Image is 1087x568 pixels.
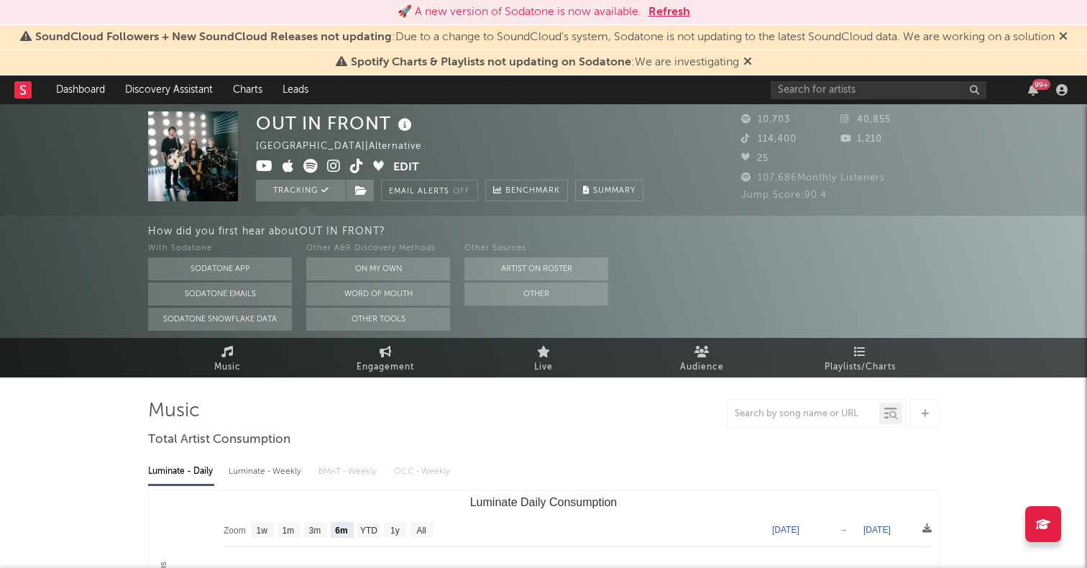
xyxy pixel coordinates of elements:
[309,526,321,536] text: 3m
[728,408,879,420] input: Search by song name or URL
[306,308,450,331] button: Other Tools
[470,496,618,508] text: Luminate Daily Consumption
[224,526,246,536] text: Zoom
[743,57,752,68] span: Dismiss
[505,183,560,200] span: Benchmark
[623,338,781,377] a: Audience
[534,359,553,376] span: Live
[148,283,292,306] button: Sodatone Emails
[148,257,292,280] button: Sodatone App
[416,526,426,536] text: All
[839,525,848,535] text: →
[256,111,416,135] div: OUT IN FRONT
[741,191,827,200] span: Jump Score: 90.4
[680,359,724,376] span: Audience
[741,173,885,183] span: 107,686 Monthly Listeners
[741,115,790,124] span: 10,703
[863,525,891,535] text: [DATE]
[223,75,272,104] a: Charts
[772,525,799,535] text: [DATE]
[35,32,392,43] span: SoundCloud Followers + New SoundCloud Releases not updating
[351,57,739,68] span: : We are investigating
[35,32,1055,43] span: : Due to a change to SoundCloud's system, Sodatone is not updating to the latest SoundCloud data....
[1059,32,1068,43] span: Dismiss
[485,180,568,201] a: Benchmark
[825,359,896,376] span: Playlists/Charts
[306,240,450,257] div: Other A&R Discovery Methods
[1028,84,1038,96] button: 99+
[593,187,636,195] span: Summary
[306,338,464,377] a: Engagement
[398,4,641,21] div: 🚀 A new version of Sodatone is now available.
[257,526,268,536] text: 1w
[306,283,450,306] button: Word Of Mouth
[648,4,690,21] button: Refresh
[464,240,608,257] div: Other Sources
[771,81,986,99] input: Search for artists
[283,526,295,536] text: 1m
[229,459,304,484] div: Luminate - Weekly
[393,159,419,177] button: Edit
[1032,79,1050,90] div: 99 +
[115,75,223,104] a: Discovery Assistant
[360,526,377,536] text: YTD
[46,75,115,104] a: Dashboard
[148,223,1087,240] div: How did you first hear about OUT IN FRONT ?
[390,526,400,536] text: 1y
[464,338,623,377] a: Live
[781,338,939,377] a: Playlists/Charts
[741,134,797,144] span: 114,400
[256,180,346,201] button: Tracking
[575,180,643,201] button: Summary
[214,359,241,376] span: Music
[381,180,478,201] button: Email AlertsOff
[741,154,769,163] span: 25
[453,188,470,196] em: Off
[148,459,214,484] div: Luminate - Daily
[148,240,292,257] div: With Sodatone
[357,359,414,376] span: Engagement
[272,75,318,104] a: Leads
[464,257,608,280] button: Artist on Roster
[148,338,306,377] a: Music
[840,134,882,144] span: 1,210
[464,283,608,306] button: Other
[256,138,438,155] div: [GEOGRAPHIC_DATA] | Alternative
[351,57,631,68] span: Spotify Charts & Playlists not updating on Sodatone
[335,526,347,536] text: 6m
[840,115,891,124] span: 40,855
[306,257,450,280] button: On My Own
[148,431,290,449] span: Total Artist Consumption
[148,308,292,331] button: Sodatone Snowflake Data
